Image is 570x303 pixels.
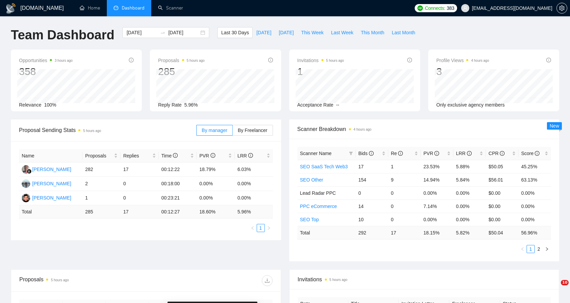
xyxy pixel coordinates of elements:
a: WW[PERSON_NAME] [22,166,71,172]
span: Reply Rate [158,102,181,108]
td: $0.00 [486,186,518,200]
td: 17 [120,163,158,177]
div: [PERSON_NAME] [32,180,71,187]
span: dashboard [114,5,118,10]
span: Proposals [85,152,113,159]
td: 292 [356,226,388,239]
span: Only exclusive agency members [436,102,505,108]
td: 0.00% [518,186,551,200]
span: info-circle [268,58,273,62]
span: -- [336,102,339,108]
li: 2 [535,245,543,253]
img: gigradar-bm.png [27,169,32,174]
td: 10 [356,213,388,226]
time: 4 hours ago [354,128,372,131]
span: Last 30 Days [221,29,249,36]
span: info-circle [434,151,439,156]
a: SEO Top [300,217,319,222]
span: [DATE] [279,29,294,36]
span: Invitations [298,275,551,284]
td: 1 [82,191,120,205]
input: End date [168,29,199,36]
span: Connects: [425,4,445,12]
span: info-circle [173,153,178,158]
span: PVR [424,151,439,156]
span: 5.96% [184,102,198,108]
span: 100% [44,102,56,108]
span: Last Week [331,29,353,36]
button: right [543,245,551,253]
td: 0.00% [197,191,235,205]
span: LRR [456,151,472,156]
time: 5 hours ago [83,129,101,133]
td: 5.96 % [235,205,273,219]
span: info-circle [407,58,412,62]
td: 1 [388,160,421,173]
td: $0.00 [486,213,518,226]
img: upwork-logo.png [417,5,423,11]
time: 4 hours ago [471,59,489,62]
time: 5 hours ago [187,59,205,62]
span: to [160,30,165,35]
span: Time [161,153,178,158]
td: 18.79% [197,163,235,177]
span: This Week [301,29,323,36]
button: setting [556,3,567,14]
button: [DATE] [275,27,297,38]
td: 0.00% [421,213,453,226]
td: Total [19,205,82,219]
td: 2 [82,177,120,191]
span: 383 [447,4,454,12]
td: 56.96 % [518,226,551,239]
a: setting [556,5,567,11]
td: 6.03% [235,163,273,177]
td: 17 [388,226,421,239]
td: 18.60 % [197,205,235,219]
a: homeHome [80,5,100,11]
span: filter [348,148,354,158]
td: 5.88% [453,160,486,173]
span: left [251,226,255,230]
li: Previous Page [518,245,527,253]
td: $50.05 [486,160,518,173]
td: 18.15 % [421,226,453,239]
a: MS[PERSON_NAME] [22,195,71,200]
img: WW [22,165,30,174]
span: Profile Views [436,56,489,64]
span: info-circle [369,151,374,156]
span: info-circle [211,153,215,158]
span: right [545,247,549,251]
td: 0.00% [453,200,486,213]
span: info-circle [535,151,539,156]
th: Proposals [82,149,120,163]
td: 0.00% [235,191,273,205]
span: swap-right [160,30,165,35]
td: 17 [120,205,158,219]
span: Relevance [19,102,41,108]
button: download [262,275,273,286]
a: searchScanner [158,5,183,11]
td: 00:12:22 [159,163,197,177]
time: 5 hours ago [326,59,344,62]
div: Proposals [19,275,146,286]
span: Proposal Sending Stats [19,126,196,134]
td: 0.00% [518,213,551,226]
td: Total [297,226,356,239]
td: 5.82 % [453,226,486,239]
button: This Week [297,27,327,38]
div: 285 [158,65,204,78]
span: left [520,247,525,251]
span: download [262,278,272,283]
td: 5.84% [453,173,486,186]
span: Scanner Breakdown [297,125,551,133]
div: 358 [19,65,73,78]
span: filter [349,151,353,155]
span: CPR [489,151,505,156]
span: Bids [358,151,374,156]
span: Score [521,151,539,156]
td: 00:23:21 [159,191,197,205]
span: Invitations [297,56,344,64]
button: This Month [357,27,388,38]
td: 14 [356,200,388,213]
div: [PERSON_NAME] [32,194,71,202]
